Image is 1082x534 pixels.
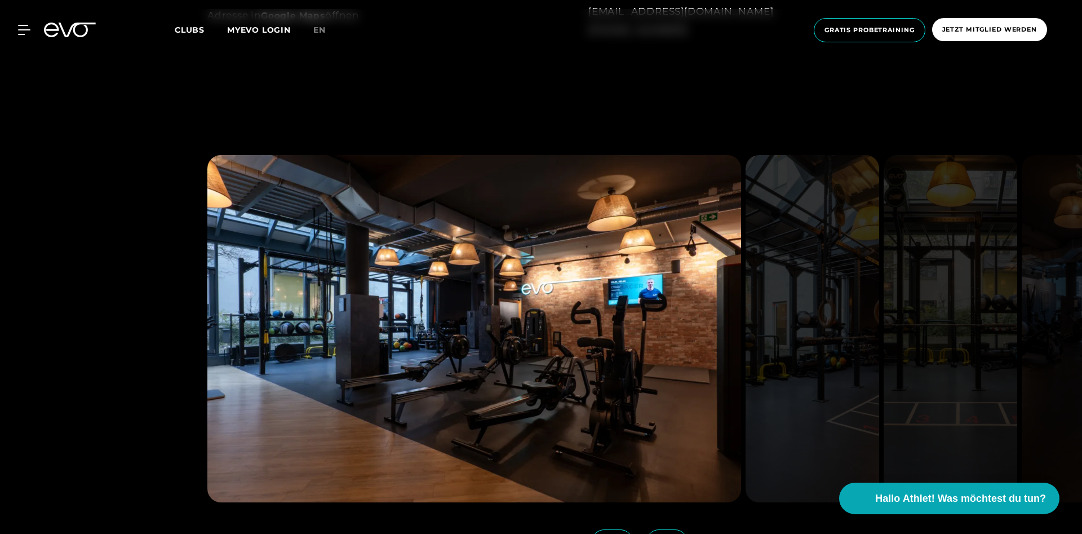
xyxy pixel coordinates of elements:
[746,155,879,502] img: evofitness
[810,18,929,42] a: Gratis Probetraining
[313,24,339,37] a: en
[942,25,1037,34] span: Jetzt Mitglied werden
[313,25,326,35] span: en
[839,483,1059,514] button: Hallo Athlet! Was möchtest du tun?
[227,25,291,35] a: MYEVO LOGIN
[884,155,1017,502] img: evofitness
[175,24,227,35] a: Clubs
[875,491,1046,506] span: Hallo Athlet! Was möchtest du tun?
[175,25,205,35] span: Clubs
[207,155,741,502] img: evofitness
[929,18,1050,42] a: Jetzt Mitglied werden
[824,25,915,35] span: Gratis Probetraining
